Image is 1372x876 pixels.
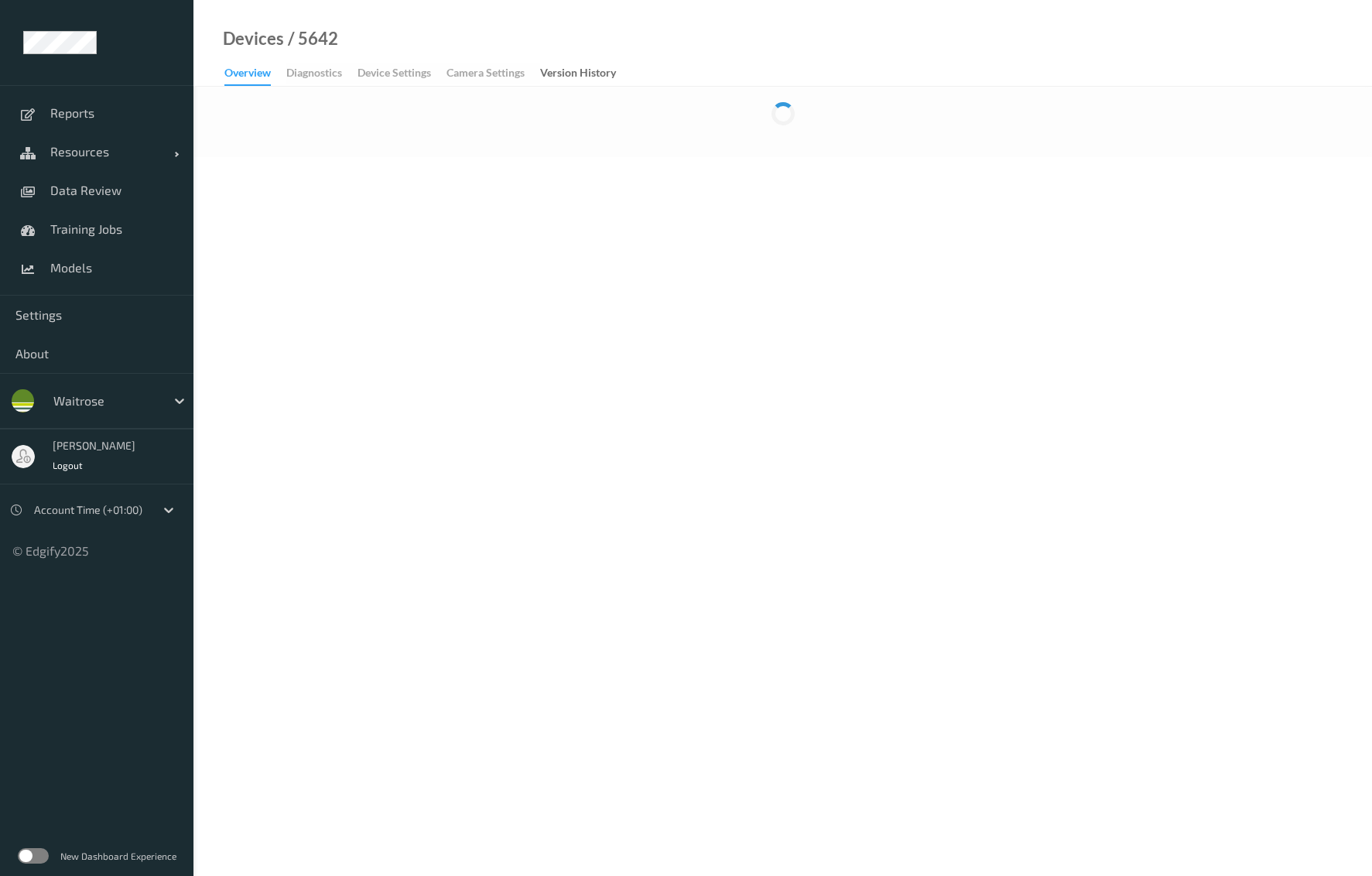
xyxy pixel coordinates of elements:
div: Overview [224,65,271,86]
a: Devices [223,31,284,46]
div: Version History [540,65,616,84]
a: Version History [540,63,631,84]
div: / 5642 [284,31,338,46]
a: Overview [224,63,286,86]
